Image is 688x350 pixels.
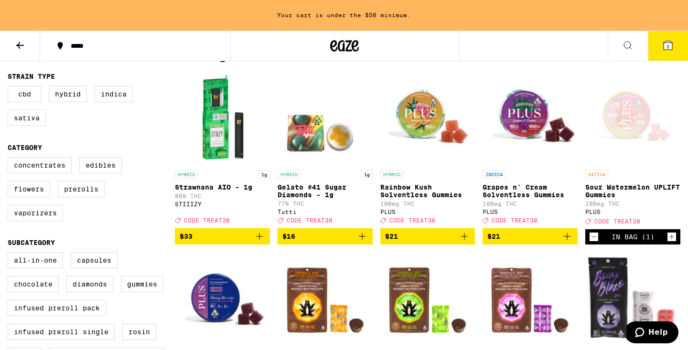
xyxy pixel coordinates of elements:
legend: Strain Type [8,73,55,80]
p: Sour Watermelon UPLIFT Gummies [585,183,680,199]
label: Diamonds [66,276,113,292]
p: HYBRID [278,170,301,179]
button: Add to bag [380,228,475,244]
label: Sativa [8,110,46,126]
button: 1 [648,31,688,61]
label: Concentrates [8,157,72,173]
span: $21 [385,233,398,240]
img: PLUS - Midnight Berry SLEEP 10:5:5 Gummies [175,252,270,348]
span: CODE TREAT30 [594,218,640,224]
button: Increment [667,232,677,242]
label: CBD [8,86,41,102]
a: Open page for Grapes n' Cream Solventless Gummies from PLUS [483,70,578,228]
label: Infused Preroll Pack [8,300,106,316]
span: $33 [180,233,193,240]
p: 86% THC [175,193,270,199]
legend: Category [8,144,42,151]
span: CODE TREAT30 [287,217,333,223]
a: Open page for Sour Watermelon UPLIFT Gummies from PLUS [585,70,680,229]
a: Open page for Rainbow Kush Solventless Gummies from PLUS [380,70,475,228]
p: Rainbow Kush Solventless Gummies [380,183,475,199]
p: SATIVA [585,170,608,179]
p: Gelato #41 Sugar Diamonds - 1g [278,183,373,199]
div: PLUS [380,209,475,215]
div: STIIIZY [175,201,270,207]
label: Hybrid [49,86,87,102]
p: HYBRID [380,170,403,179]
p: INDICA [483,170,505,179]
legend: Subcategory [8,239,55,246]
img: Emerald Sky - Berry Blaze Gummy [585,252,680,348]
label: Chocolate [8,276,59,292]
img: PLUS - Grapes n' Cream Solventless Gummies [483,70,578,165]
label: Vaporizers [8,205,63,221]
label: Prerolls [58,181,105,197]
label: Rosin [122,324,156,340]
label: Capsules [71,252,118,268]
div: In Bag (1) [612,233,655,241]
button: Add to bag [175,228,270,244]
a: Open page for Strawnana AIO - 1g from STIIIZY [175,70,270,228]
img: Emerald Sky - Sativa Peanut Butter Cups 10-Pack [278,252,373,348]
button: Add to bag [483,228,578,244]
label: Infused Preroll Single [8,324,115,340]
button: Decrement [589,232,599,242]
p: 100mg THC [585,201,680,207]
button: Add to bag [278,228,373,244]
div: PLUS [483,209,578,215]
iframe: Opens a widget where you can find more information [626,321,678,345]
img: Tutti - Gelato #41 Sugar Diamonds - 1g [278,70,373,165]
label: Gummies [121,276,163,292]
p: 100mg THC [380,201,475,207]
p: 100mg THC [483,201,578,207]
p: Strawnana AIO - 1g [175,183,270,191]
p: HYBRID [175,170,198,179]
div: PLUS [585,209,680,215]
span: $16 [282,233,295,240]
p: 77% THC [278,201,373,207]
div: Tutti [278,209,373,215]
p: Grapes n' Cream Solventless Gummies [483,183,578,199]
label: Flowers [8,181,50,197]
span: 1 [666,43,669,49]
img: Emerald Sky - Hybrid Peanut Butter Cups 10-Pack [380,252,475,348]
span: CODE TREAT30 [184,217,230,223]
img: PLUS - Rainbow Kush Solventless Gummies [380,70,475,165]
p: 1g [361,170,373,179]
span: CODE TREAT30 [492,217,537,223]
span: $21 [487,233,500,240]
label: Indica [95,86,133,102]
img: Emerald Sky - Indica Peanut Butter Cups 10-Pack [483,252,578,348]
span: CODE TREAT30 [389,217,435,223]
a: Open page for Gelato #41 Sugar Diamonds - 1g from Tutti [278,70,373,228]
img: STIIIZY - Strawnana AIO - 1g [175,70,270,165]
p: 1g [258,170,270,179]
label: Edibles [79,157,122,173]
label: All-In-One [8,252,63,268]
